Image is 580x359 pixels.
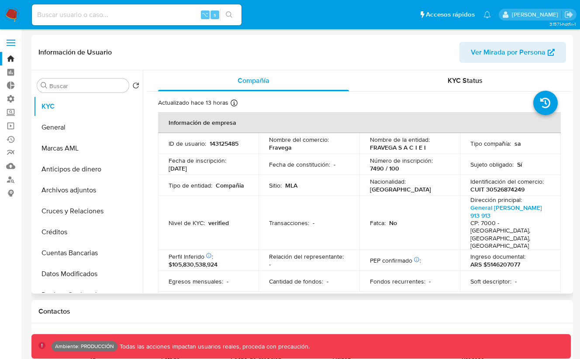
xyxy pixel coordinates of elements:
p: Fatca : [370,219,386,227]
a: General [PERSON_NAME] 913 913 [470,203,542,220]
p: MLA [285,181,297,189]
p: ID de usuario : [169,140,206,147]
p: - [327,277,328,285]
button: General [34,117,143,138]
span: Compañía [238,75,269,85]
th: Información de empresa [158,112,561,133]
span: Ver Mirada por Persona [471,42,545,63]
span: KYC Status [448,75,483,85]
p: Dirección principal : [470,196,522,204]
p: Nivel de KYC : [169,219,205,227]
button: Datos Modificados [34,263,143,284]
p: [GEOGRAPHIC_DATA] [370,185,431,193]
p: 143125485 [210,140,238,147]
p: Transacciones : [269,219,309,227]
span: $105,830,538,924 [169,260,217,269]
p: sa [514,140,521,147]
p: FRAVEGA S A C I E I [370,144,426,151]
p: Número de inscripción : [370,157,433,164]
button: Cuentas Bancarias [34,243,143,263]
h4: CP: 7000 - [GEOGRAPHIC_DATA], [GEOGRAPHIC_DATA], [GEOGRAPHIC_DATA] [470,219,547,250]
p: 7490 / 100 [370,164,399,172]
p: Actualizado hace 13 horas [158,99,228,107]
span: s [214,10,216,19]
p: Compañia [216,181,244,189]
p: verified [208,219,229,227]
p: Perfil Inferido : [169,253,213,260]
p: Ingreso documental : [470,253,525,260]
p: Tipo de entidad : [169,181,212,189]
p: No [389,219,397,227]
p: Soft descriptor : [470,277,511,285]
button: Marcas AML [34,138,143,159]
p: Cantidad de fondos : [269,277,323,285]
a: Notificaciones [483,11,491,18]
h1: Información de Usuario [38,48,112,57]
button: Devices Geolocation [34,284,143,305]
p: Todas las acciones impactan usuarios reales, proceda con precaución. [117,342,310,351]
p: Sujeto obligado : [470,161,514,168]
button: Volver al orden por defecto [132,82,139,92]
h1: Contactos [38,307,566,316]
p: Sí [517,161,522,168]
p: - [227,277,228,285]
input: Buscar usuario o caso... [32,9,242,21]
button: KYC [34,96,143,117]
button: Créditos [34,222,143,243]
p: Identificación del comercio : [470,178,544,185]
p: Egresos mensuales : [169,277,223,285]
span: ⌥ [202,10,208,19]
p: Tipo compañía : [470,140,511,147]
a: Salir [564,10,573,19]
button: Anticipos de dinero [34,159,143,180]
p: mauro.ibarra@mercadolibre.com [512,10,561,19]
button: Ver Mirada por Persona [459,42,566,63]
p: Relación del representante : [269,253,344,260]
p: - [269,260,271,268]
button: Cruces y Relaciones [34,201,143,222]
p: CUIT 30526874249 [470,185,525,193]
button: Buscar [41,82,48,89]
p: Fecha de constitución : [269,161,330,168]
p: - [334,161,335,168]
p: Fecha de inscripción : [169,157,226,164]
p: [DATE] [169,164,187,172]
p: - [429,277,431,285]
p: Nombre de la entidad : [370,136,430,144]
p: Fondos recurrentes : [370,277,425,285]
p: ARS $5146207077 [470,260,520,268]
p: Nombre del comercio : [269,136,329,144]
p: Ambiente: PRODUCCIÓN [55,345,114,348]
p: PEP confirmado : [370,256,421,264]
p: Nacionalidad : [370,178,406,185]
span: Accesos rápidos [426,10,475,19]
button: search-icon [220,9,238,21]
input: Buscar [49,82,125,90]
p: - [515,277,517,285]
p: Sitio : [269,181,282,189]
p: Fravega [269,144,292,151]
p: - [313,219,314,227]
button: Archivos adjuntos [34,180,143,201]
